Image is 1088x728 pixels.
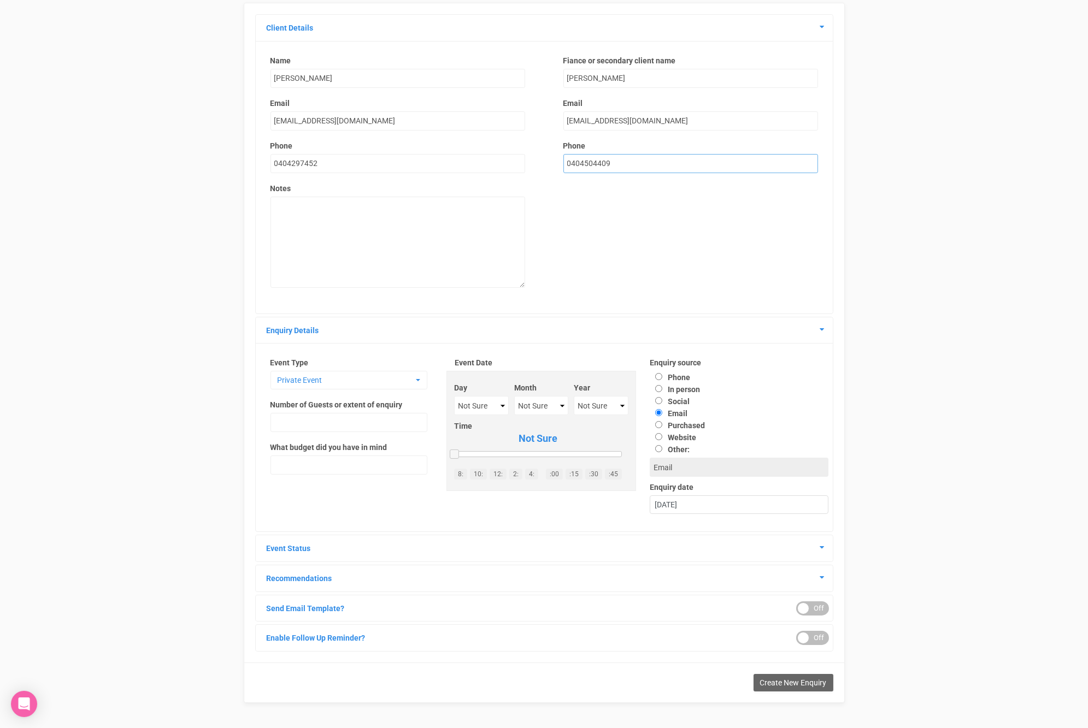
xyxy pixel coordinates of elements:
label: Event Type [270,357,427,368]
label: Other: [650,443,820,455]
input: Email [655,409,662,416]
button: Create New Enquiry [754,674,833,691]
span: Private Event [278,375,413,386]
input: Phone [655,373,662,380]
a: :15 [566,469,583,480]
label: Email [650,409,687,418]
label: Email [270,98,525,109]
label: Phone [650,373,690,382]
span: Create New Enquiry [760,678,827,687]
label: Enquiry source [650,357,828,368]
label: Phone [563,140,586,151]
a: :00 [546,469,563,480]
a: Send Email Template? [267,604,345,613]
label: What budget did you have in mind [270,442,387,453]
input: Social [655,397,662,404]
a: Enable Follow Up Reminder? [267,634,366,642]
input: Other: [655,445,662,452]
a: 2: [509,469,522,480]
label: Name [270,55,525,66]
button: Private Event [270,371,427,389]
a: :30 [585,469,602,480]
label: Phone [270,140,293,151]
label: Notes [270,183,525,194]
label: In person [650,385,700,394]
label: Day [454,382,509,393]
div: [DATE] [650,496,828,514]
a: 10: [470,469,487,480]
input: In person [655,385,662,392]
input: Purchased [655,421,662,428]
label: Email [563,98,818,109]
label: Year [574,382,628,393]
div: Open Intercom Messenger [11,691,37,717]
a: Client Details [267,23,314,32]
input: Website [655,433,662,440]
label: Month [514,382,568,393]
label: Time [454,421,622,431]
a: 12: [490,469,507,480]
label: Event Date [455,357,628,368]
label: Social [650,397,690,406]
label: Number of Guests or extent of enquiry [270,399,403,410]
a: Event Status [267,544,311,553]
a: Recommendations [267,574,332,583]
a: 4: [525,469,538,480]
span: Not Sure [454,431,622,446]
a: Enquiry Details [267,326,319,335]
label: Enquiry date [650,482,828,493]
a: :45 [605,469,622,480]
label: Fiance or secondary client name [563,55,818,66]
label: Website [650,433,696,442]
label: Purchased [650,421,705,430]
a: 8: [454,469,467,480]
